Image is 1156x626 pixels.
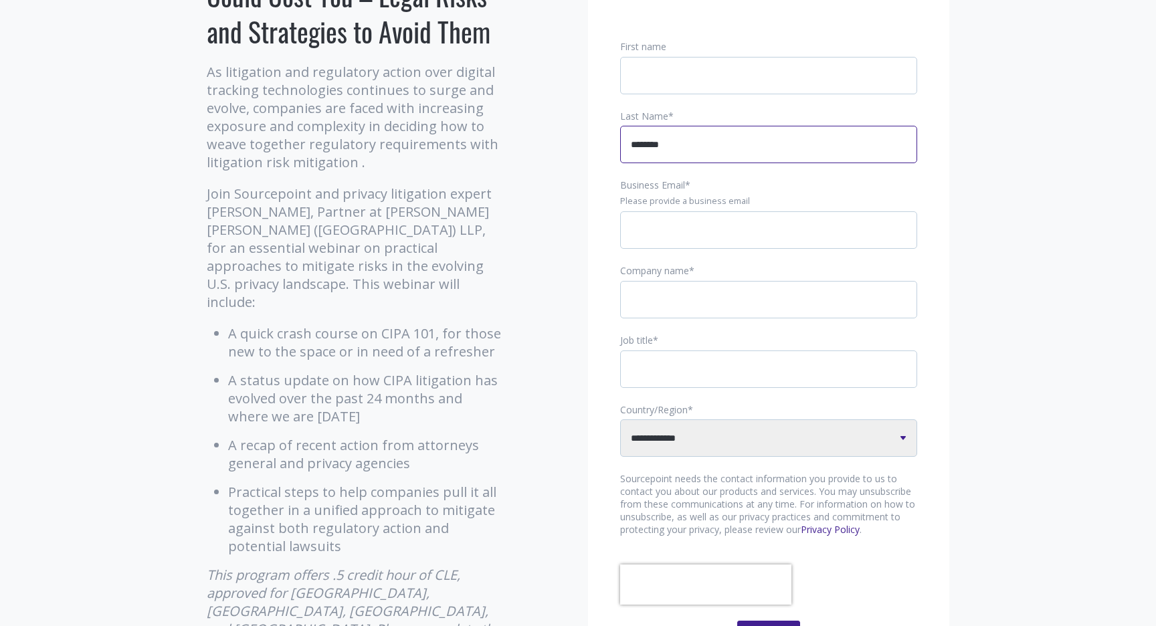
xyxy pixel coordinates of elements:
li: A status update on how CIPA litigation has evolved over the past 24 months and where we are [DATE] [228,371,504,425]
li: A recap of recent action from attorneys general and privacy agencies [228,436,504,472]
p: As litigation and regulatory action over digital tracking technologies continues to surge and evo... [207,63,504,171]
li: Practical steps to help companies pull it all together in a unified approach to mitigate against ... [228,483,504,555]
iframe: reCAPTCHA [620,564,791,605]
span: First name [620,40,666,53]
li: A quick crash course on CIPA 101, for those new to the space or in need of a refresher [228,324,504,360]
span: Country/Region [620,403,688,416]
p: Join Sourcepoint and privacy litigation expert [PERSON_NAME], Partner at [PERSON_NAME] [PERSON_NA... [207,185,504,311]
span: Company name [620,264,689,277]
span: Business Email [620,179,685,191]
legend: Please provide a business email [620,195,917,207]
span: Job title [620,334,653,346]
span: Last Name [620,110,668,122]
a: Privacy Policy [801,523,860,536]
p: Sourcepoint needs the contact information you provide to us to contact you about our products and... [620,473,917,536]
